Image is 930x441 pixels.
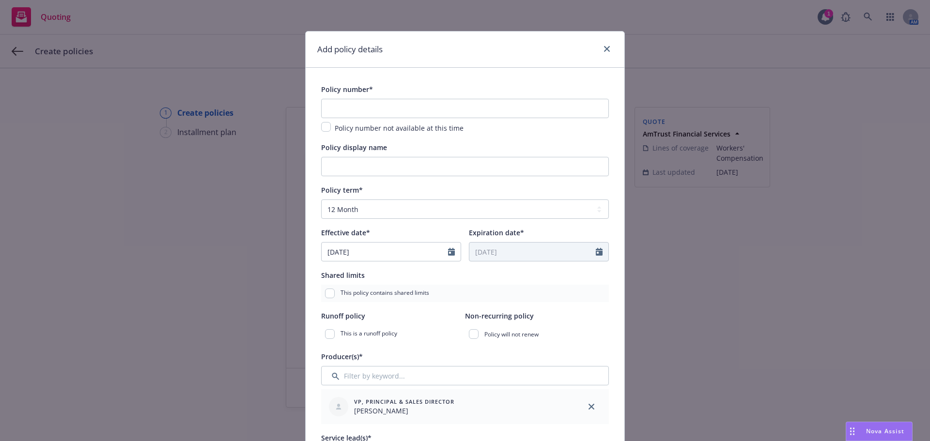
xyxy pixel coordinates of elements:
[586,401,597,412] a: close
[469,228,524,237] span: Expiration date*
[321,311,365,320] span: Runoff policy
[321,366,609,385] input: Filter by keyword...
[601,43,613,55] a: close
[321,185,363,195] span: Policy term*
[321,228,370,237] span: Effective date*
[317,43,383,56] h1: Add policy details
[322,243,448,261] input: MM/DD/YYYY
[448,248,455,256] svg: Calendar
[354,406,454,416] span: [PERSON_NAME]
[846,422,858,441] div: Drag to move
[866,427,904,435] span: Nova Assist
[465,311,534,320] span: Non-recurring policy
[846,422,913,441] button: Nova Assist
[469,243,596,261] input: MM/DD/YYYY
[321,271,365,280] span: Shared limits
[335,123,464,133] span: Policy number not available at this time
[321,352,363,361] span: Producer(s)*
[321,85,373,94] span: Policy number*
[321,285,609,302] div: This policy contains shared limits
[465,325,609,343] div: Policy will not renew
[321,143,387,152] span: Policy display name
[321,325,465,343] div: This is a runoff policy
[354,397,454,406] span: VP, Principal & Sales Director
[596,248,603,256] svg: Calendar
